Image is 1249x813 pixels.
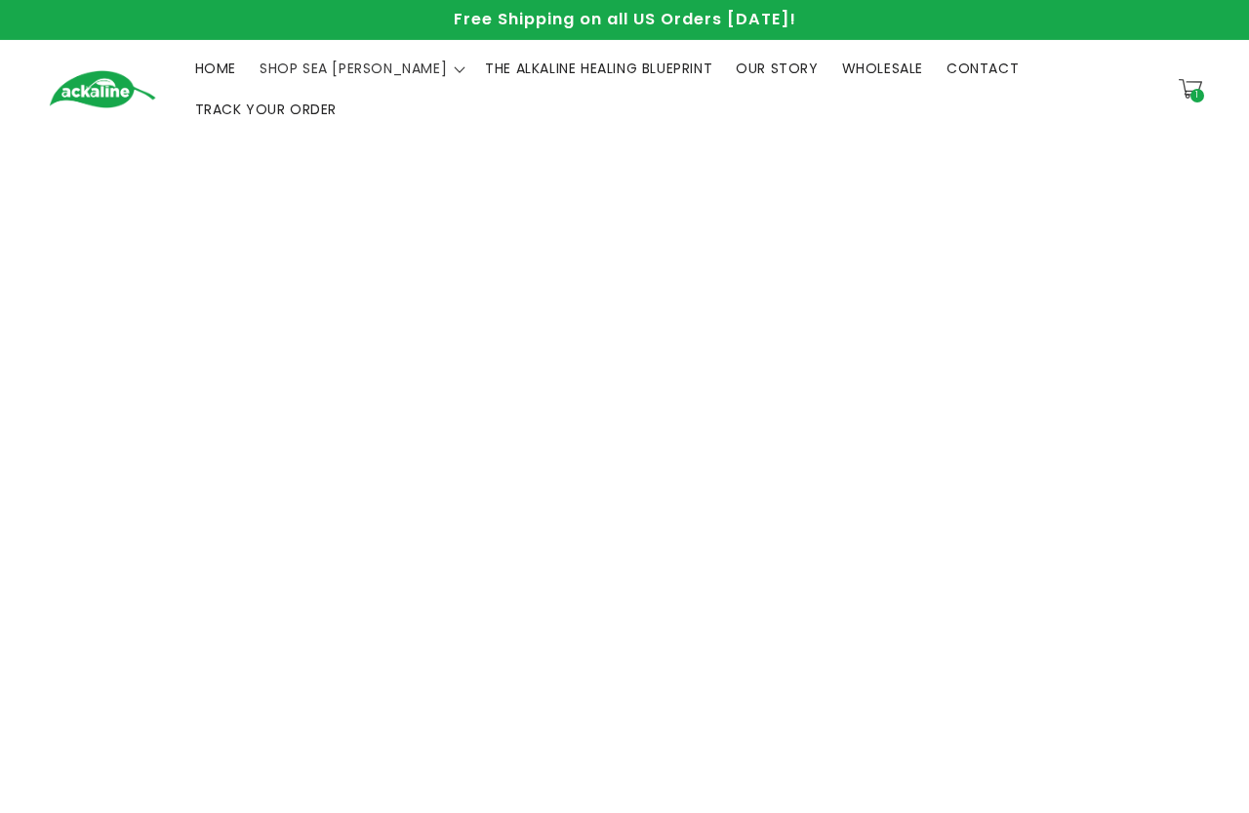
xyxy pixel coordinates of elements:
span: WHOLESALE [842,60,923,77]
span: CONTACT [947,60,1019,77]
a: HOME [183,48,248,89]
span: HOME [195,60,236,77]
a: WHOLESALE [830,48,935,89]
summary: SHOP SEA [PERSON_NAME] [248,48,473,89]
img: Ackaline [49,70,156,108]
span: 1 [1195,89,1199,102]
a: TRACK YOUR ORDER [183,89,349,130]
span: OUR STORY [736,60,818,77]
a: OUR STORY [724,48,829,89]
a: CONTACT [935,48,1030,89]
span: SHOP SEA [PERSON_NAME] [260,60,447,77]
span: THE ALKALINE HEALING BLUEPRINT [485,60,712,77]
span: Free Shipping on all US Orders [DATE]! [454,8,796,30]
a: THE ALKALINE HEALING BLUEPRINT [473,48,724,89]
span: TRACK YOUR ORDER [195,101,338,118]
